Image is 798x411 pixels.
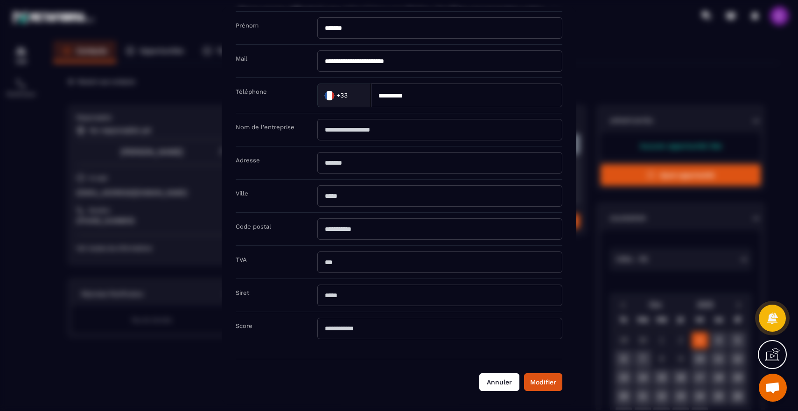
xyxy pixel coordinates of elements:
input: Search for option [350,88,361,102]
label: Adresse [236,156,260,163]
label: Code postal [236,223,271,230]
button: Annuler [479,373,519,390]
label: Nom de l'entreprise [236,123,294,130]
span: +33 [336,91,348,100]
label: Prénom [236,21,259,28]
label: Téléphone [236,88,267,95]
label: Siret [236,289,249,296]
button: Modifier [524,373,562,390]
label: Mail [236,55,247,62]
label: Ville [236,189,248,196]
div: Ouvrir le chat [759,374,787,402]
label: Score [236,322,252,329]
img: Country Flag [320,86,339,104]
label: TVA [236,256,247,263]
div: Search for option [317,83,371,107]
